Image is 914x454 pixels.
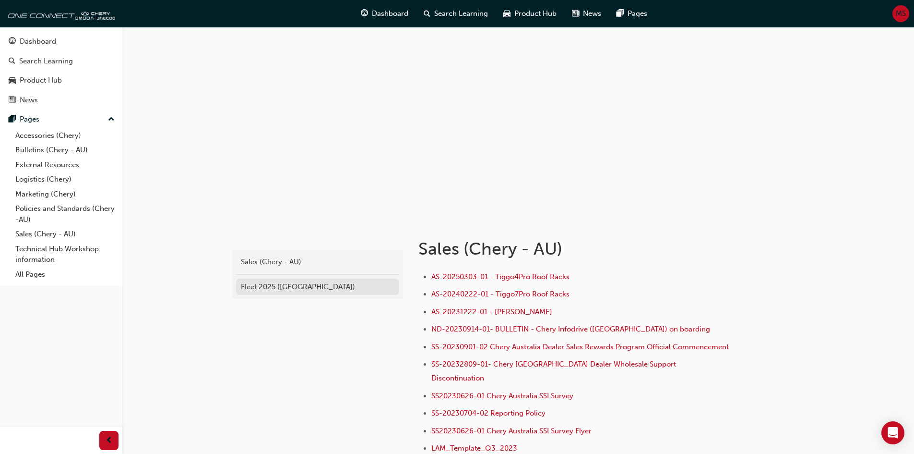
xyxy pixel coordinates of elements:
[434,8,488,19] span: Search Learning
[12,172,119,187] a: Logistics (Chery)
[106,435,113,447] span: prev-icon
[9,76,16,85] span: car-icon
[892,5,909,22] button: MS
[583,8,601,19] span: News
[416,4,496,24] a: search-iconSearch Learning
[609,4,655,24] a: pages-iconPages
[431,325,710,333] a: ND-20230914-01- BULLETIN - Chery Infodrive ([GEOGRAPHIC_DATA]) on boarding
[9,96,16,105] span: news-icon
[431,290,570,298] a: AS-20240222-01 - Tiggo7Pro Roof Racks
[431,360,678,382] a: SS-20232809-01- Chery [GEOGRAPHIC_DATA] Dealer Wholesale Support Discontinuation
[12,201,119,227] a: Policies and Standards (Chery -AU)
[19,56,73,67] div: Search Learning
[431,444,517,453] a: LAM_Template_Q3_2023
[20,95,38,106] div: News
[236,279,399,295] a: Fleet 2025 ([GEOGRAPHIC_DATA])
[431,392,573,400] a: SS20230626-01 Chery Australia SSI Survey
[20,114,39,125] div: Pages
[896,8,906,19] span: MS
[4,91,119,109] a: News
[12,143,119,158] a: Bulletins (Chery - AU)
[241,282,394,293] div: Fleet 2025 ([GEOGRAPHIC_DATA])
[108,113,115,126] span: up-icon
[12,128,119,143] a: Accessories (Chery)
[12,267,119,282] a: All Pages
[372,8,408,19] span: Dashboard
[20,36,56,47] div: Dashboard
[4,52,119,70] a: Search Learning
[12,242,119,267] a: Technical Hub Workshop information
[431,343,729,351] a: SS-20230901-02 Chery Australia Dealer Sales Rewards Program Official Commencement
[4,33,119,50] a: Dashboard
[431,409,546,417] a: SS-20230704-02 Reporting Policy
[503,8,510,20] span: car-icon
[4,72,119,89] a: Product Hub
[4,110,119,128] button: Pages
[418,238,733,259] h1: Sales (Chery - AU)
[628,8,647,19] span: Pages
[431,307,552,316] a: AS-20231222-01 - [PERSON_NAME]
[9,115,16,124] span: pages-icon
[5,4,115,23] img: oneconnect
[12,158,119,172] a: External Resources
[9,37,16,46] span: guage-icon
[4,31,119,110] button: DashboardSearch LearningProduct HubNews
[236,254,399,270] a: Sales (Chery - AU)
[881,421,904,444] div: Open Intercom Messenger
[431,427,592,435] a: SS20230626-01 Chery Australia SSI Survey Flyer
[241,257,394,268] div: Sales (Chery - AU)
[353,4,416,24] a: guage-iconDashboard
[617,8,624,20] span: pages-icon
[514,8,557,19] span: Product Hub
[9,57,15,66] span: search-icon
[20,75,62,86] div: Product Hub
[564,4,609,24] a: news-iconNews
[424,8,430,20] span: search-icon
[572,8,579,20] span: news-icon
[12,227,119,242] a: Sales (Chery - AU)
[496,4,564,24] a: car-iconProduct Hub
[12,187,119,202] a: Marketing (Chery)
[431,272,570,281] a: AS-20250303-01 - Tiggo4Pro Roof Racks
[361,8,368,20] span: guage-icon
